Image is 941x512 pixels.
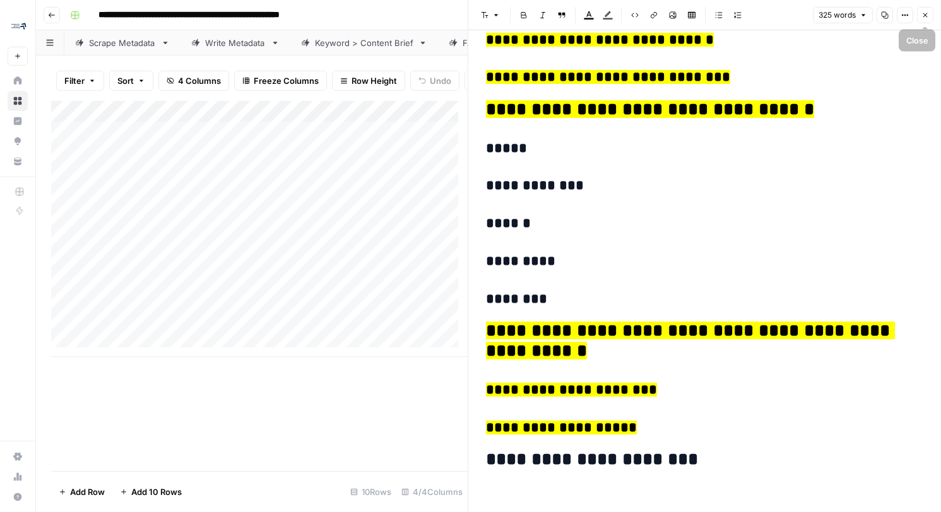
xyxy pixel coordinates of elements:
span: Filter [64,74,85,87]
span: 325 words [819,9,856,21]
button: 4 Columns [158,71,229,91]
button: Undo [410,71,459,91]
button: Workspace: Compound Growth [8,10,28,42]
a: Write Metadata [181,30,290,55]
span: Freeze Columns [254,74,319,87]
div: Scrape Metadata [89,37,156,49]
span: Row Height [352,74,397,87]
button: 325 words [813,7,873,23]
a: FAQs [438,30,507,55]
button: Freeze Columns [234,71,327,91]
div: Close [906,34,928,46]
button: Sort [109,71,153,91]
span: 4 Columns [178,74,221,87]
a: Browse [8,91,28,111]
a: Insights [8,111,28,131]
div: 10 Rows [345,482,396,502]
img: Compound Growth Logo [8,15,30,37]
div: Keyword > Content Brief [315,37,413,49]
a: Opportunities [8,131,28,151]
div: 4/4 Columns [396,482,468,502]
a: Home [8,71,28,91]
span: Add Row [70,486,105,498]
button: Add 10 Rows [112,482,189,502]
button: Row Height [332,71,405,91]
a: Scrape Metadata [64,30,181,55]
button: Help + Support [8,487,28,507]
a: Usage [8,467,28,487]
a: Keyword > Content Brief [290,30,438,55]
div: Write Metadata [205,37,266,49]
span: Add 10 Rows [131,486,182,498]
span: Undo [430,74,451,87]
a: Settings [8,446,28,467]
a: Your Data [8,151,28,172]
button: Filter [56,71,104,91]
button: Add Row [51,482,112,502]
span: Sort [117,74,134,87]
